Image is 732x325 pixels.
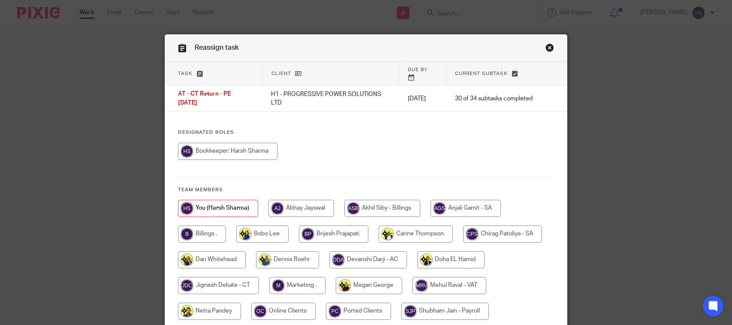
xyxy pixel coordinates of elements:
h4: Designated Roles [178,129,554,136]
td: 30 of 34 subtasks completed [446,85,541,112]
span: Client [271,71,291,76]
span: Due by [408,67,428,72]
span: AT - CT Return - PE [DATE] [178,91,231,106]
a: Close this dialog window [545,43,554,55]
p: H1 - PROGRESSIVE POWER SOLUTIONS LTD [271,90,390,108]
p: [DATE] [408,94,438,103]
span: Reassign task [195,44,239,51]
span: Task [178,71,193,76]
span: Current subtask [455,71,508,76]
h4: Team members [178,187,554,193]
